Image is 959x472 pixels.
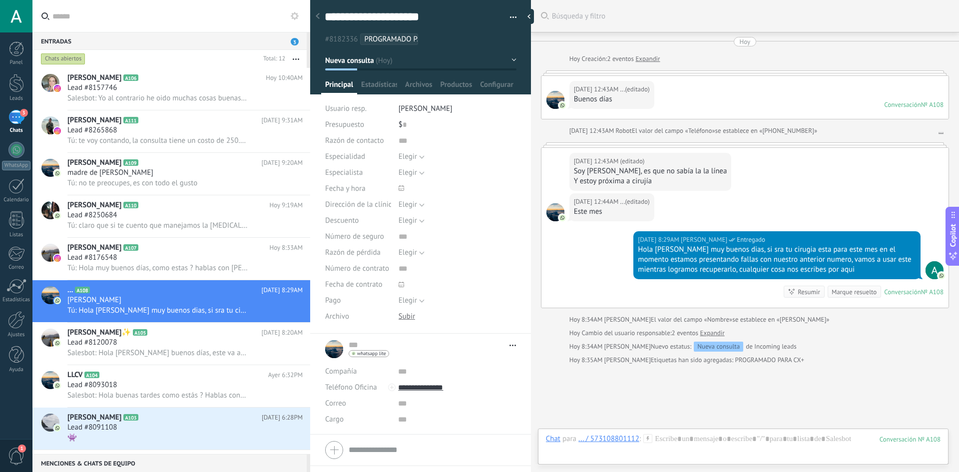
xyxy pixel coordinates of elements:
div: Ocultar [524,9,534,24]
span: Ana Maria Giraldo [604,315,651,324]
img: icon [54,212,61,219]
span: Lead #8176548 [67,253,117,263]
span: Descuento [325,217,359,224]
div: Dirección de la clínica [325,197,391,213]
span: Principal [325,80,353,94]
span: Elegir [399,248,417,257]
span: (editado) [620,156,644,166]
span: Elegir [399,200,417,209]
div: Y estoy próxima a cirujía [574,176,727,186]
div: Hoy 8:34AM [569,342,604,352]
div: Fecha de contrato [325,277,391,293]
span: [PERSON_NAME] [67,295,121,305]
span: Búsqueda y filtro [552,11,949,21]
div: ... / 573108801112 [578,434,639,443]
span: [PERSON_NAME] [67,73,121,83]
div: Archivo [325,309,391,325]
span: se establece en «[PHONE_NUMBER]» [715,126,818,136]
span: PROGRAMADO PARA CX+ [364,34,444,44]
div: Ayuda [2,367,31,373]
div: Descuento [325,213,391,229]
div: Hoy 8:34AM [569,315,604,325]
span: Etiquetas han sido agregadas: PROGRAMADO PARA CX+ [651,355,804,365]
a: avatariconLLCVA104Ayer 6:32PMLead #8093018Salesbot: Hola buenas tardes como estás ? Hablas con [P... [32,365,310,407]
div: Usuario resp. [325,101,391,117]
span: Presupuesto [325,120,364,129]
span: Lead #8093018 [67,380,117,390]
div: Conversación [884,288,921,296]
span: ... [620,197,625,207]
div: $ [399,117,516,133]
button: Elegir [399,149,425,165]
a: avataricon[PERSON_NAME]A110Hoy 9:19AMLead #8250684Tú: claro que si te cuento que manejamos la [ME... [32,195,310,237]
span: [PERSON_NAME] [67,115,121,125]
span: A104 [84,372,99,378]
a: Expandir [700,328,725,338]
a: avataricon...A108[DATE] 8:29AM[PERSON_NAME]Tú: Hola [PERSON_NAME] muy buenos dias, si sra tu ciru... [32,280,310,322]
a: Expandir [635,54,660,64]
span: Fecha y hora [325,185,366,192]
span: 2 eventos [607,54,633,64]
div: Calendario [2,197,31,203]
span: Ana Maria Giraldo [604,342,651,351]
span: Lead #8250684 [67,210,117,220]
span: Elegir [399,152,417,161]
div: 108 [880,435,941,444]
span: A103 [123,414,138,421]
span: Especialista [325,169,363,176]
div: Nueva consulta [694,342,743,352]
span: El valor del campo «Nombre» [651,315,732,325]
div: Resumir [798,287,820,297]
div: Número de seguro [325,229,391,245]
span: [PERSON_NAME] [67,413,121,423]
span: A109 [123,159,138,166]
span: para [562,434,576,444]
div: № A108 [921,288,944,296]
span: Correo [325,399,346,408]
div: Este mes [574,207,650,217]
span: Teléfono Oficina [325,383,377,392]
span: 👾 [67,433,77,443]
span: El valor del campo «Teléfono» [632,126,715,136]
a: avataricon[PERSON_NAME]A103[DATE] 6:28PMLead #8091108👾 [32,408,310,450]
span: [PERSON_NAME] [399,104,453,113]
div: Correo [2,264,31,271]
div: Hola [PERSON_NAME] muy buenos dias, si sra tu cirugia esta para este mes en el momento estamos pr... [638,245,916,275]
span: Tú: claro que si te cuento que manejamos la [MEDICAL_DATA] ultrasónica que es una técnica moderna... [67,221,248,230]
button: Correo [325,396,346,412]
span: [PERSON_NAME] [67,243,121,253]
span: Salesbot: Hola buenas tardes como estás ? Hablas con [PERSON_NAME] asistente de la Dra [PERSON_NA... [67,391,248,400]
span: [PERSON_NAME]✨ [67,328,131,338]
a: avataricon[PERSON_NAME]A111[DATE] 9:31AMLead #8265868Tú: te voy contando, la consulta tiene un co... [32,110,310,152]
span: [DATE] 9:20AM [262,158,303,168]
span: [PERSON_NAME] [67,200,121,210]
img: com.amocrm.amocrmwa.svg [938,272,945,279]
div: Chats [2,127,31,134]
a: avataricon[PERSON_NAME]A107Hoy 8:33AMLead #8176548Tú: Hola muy buenos días, como estas ? hablas c... [32,238,310,280]
span: Pago [325,297,341,304]
span: 3 [20,109,28,117]
div: Creación: [569,54,660,64]
div: [DATE] 8:29AM [638,235,681,245]
span: Salesbot: Yo al contrario he oido muchas cosas buenas mucha gente diciendo que va a ser lo mas vi... [67,93,248,103]
span: Archivos [405,80,432,94]
span: Tú: te voy contando, la consulta tiene un costo de 250.000 agenda te puedo ofrecer para el mes de... [67,136,248,145]
div: [DATE] 12:43AM [569,126,616,136]
div: Listas [2,232,31,238]
span: Ayer 6:32PM [268,370,303,380]
div: Soy [PERSON_NAME], es que no sabía la la línea [574,166,727,176]
span: [DATE] 8:20AM [262,328,303,338]
div: Hoy [569,328,582,338]
span: Nuevo estatus: [651,342,691,352]
span: Cargo [325,416,344,423]
div: Especialidad [325,149,391,165]
a: avataricon[PERSON_NAME]A106Hoy 10:40AMLead #8157746Salesbot: Yo al contrario he oido muchas cosas... [32,68,310,110]
button: Elegir [399,165,425,181]
div: Hoy 8:35AM [569,355,604,365]
div: Entradas [32,32,307,50]
span: Elegir [399,168,417,177]
span: A110 [123,202,138,208]
span: ... [67,285,73,295]
span: Estadísticas [361,80,397,94]
div: Número de contrato [325,261,391,277]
